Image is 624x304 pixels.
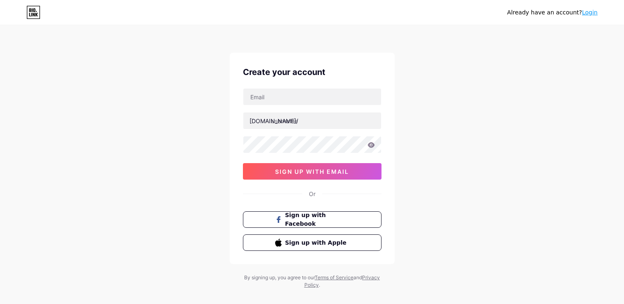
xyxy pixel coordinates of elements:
span: Sign up with Facebook [285,211,349,228]
button: sign up with email [243,163,381,180]
div: By signing up, you agree to our and . [242,274,382,289]
a: Login [582,9,598,16]
span: sign up with email [275,168,349,175]
input: Email [243,89,381,105]
a: Terms of Service [315,274,353,281]
span: Sign up with Apple [285,239,349,247]
button: Sign up with Apple [243,234,381,251]
div: Already have an account? [507,8,598,17]
button: Sign up with Facebook [243,211,381,228]
div: Create your account [243,66,381,78]
div: [DOMAIN_NAME]/ [250,117,298,125]
input: username [243,112,381,129]
div: Or [309,189,316,198]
